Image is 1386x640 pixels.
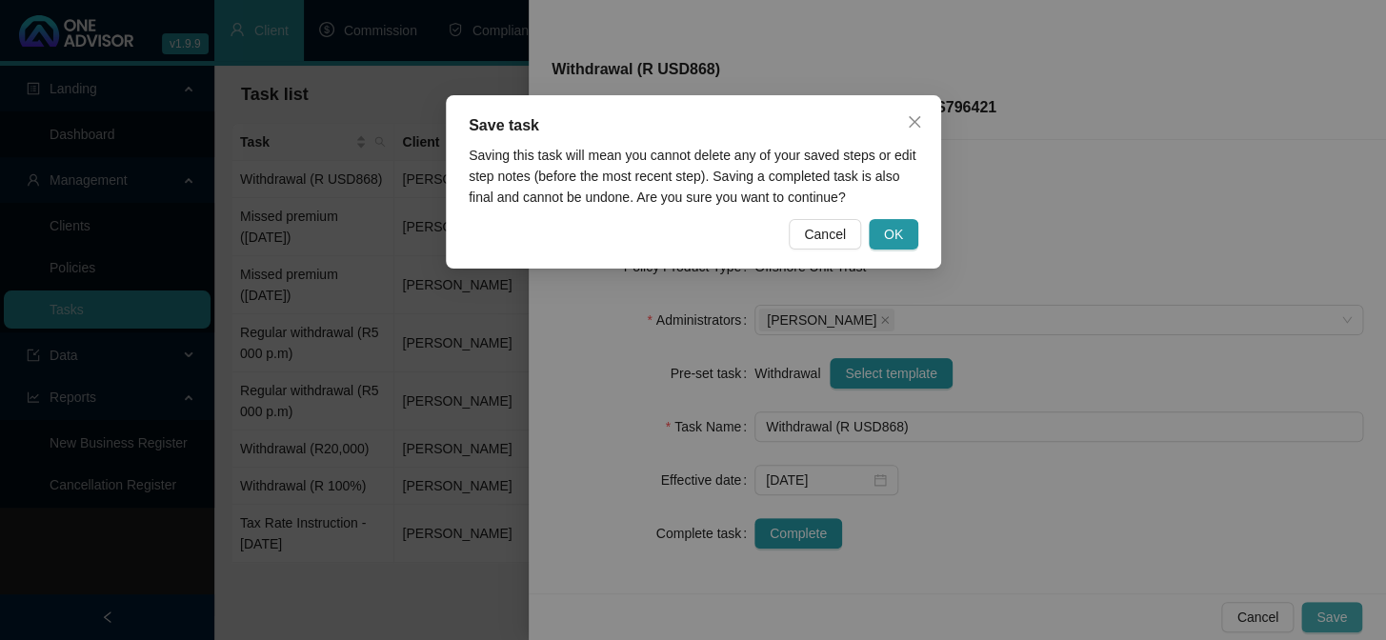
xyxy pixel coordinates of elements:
button: OK [868,219,917,250]
button: Close [899,107,930,137]
span: OK [883,224,902,245]
span: Cancel [804,224,846,245]
button: Cancel [789,219,861,250]
div: Save task [469,114,918,137]
span: close [907,114,922,130]
div: Saving this task will mean you cannot delete any of your saved steps or edit step notes (before t... [469,145,918,208]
